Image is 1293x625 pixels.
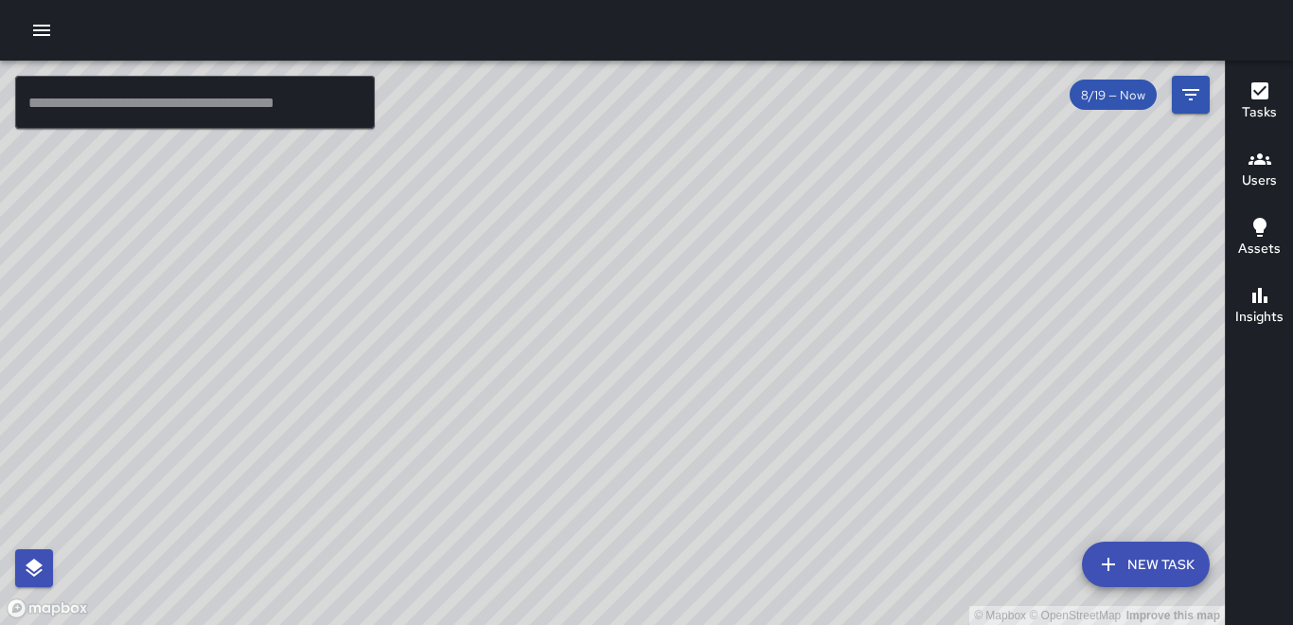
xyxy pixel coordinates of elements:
span: 8/19 — Now [1070,87,1157,103]
button: New Task [1082,542,1210,587]
h6: Insights [1235,307,1284,328]
h6: Tasks [1242,102,1277,123]
button: Tasks [1226,68,1293,136]
h6: Users [1242,170,1277,191]
button: Insights [1226,273,1293,341]
h6: Assets [1238,239,1281,259]
button: Users [1226,136,1293,205]
button: Filters [1172,76,1210,114]
button: Assets [1226,205,1293,273]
